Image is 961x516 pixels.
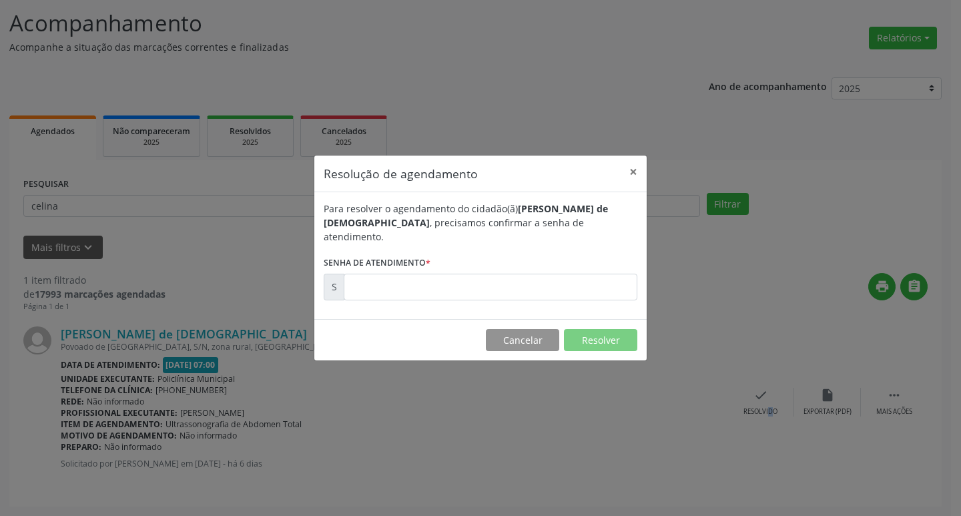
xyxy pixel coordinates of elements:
div: S [324,274,344,300]
b: [PERSON_NAME] de [DEMOGRAPHIC_DATA] [324,202,608,229]
div: Para resolver o agendamento do cidadão(ã) , precisamos confirmar a senha de atendimento. [324,202,637,244]
h5: Resolução de agendamento [324,165,478,182]
button: Close [620,156,647,188]
button: Cancelar [486,329,559,352]
button: Resolver [564,329,637,352]
label: Senha de atendimento [324,253,430,274]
